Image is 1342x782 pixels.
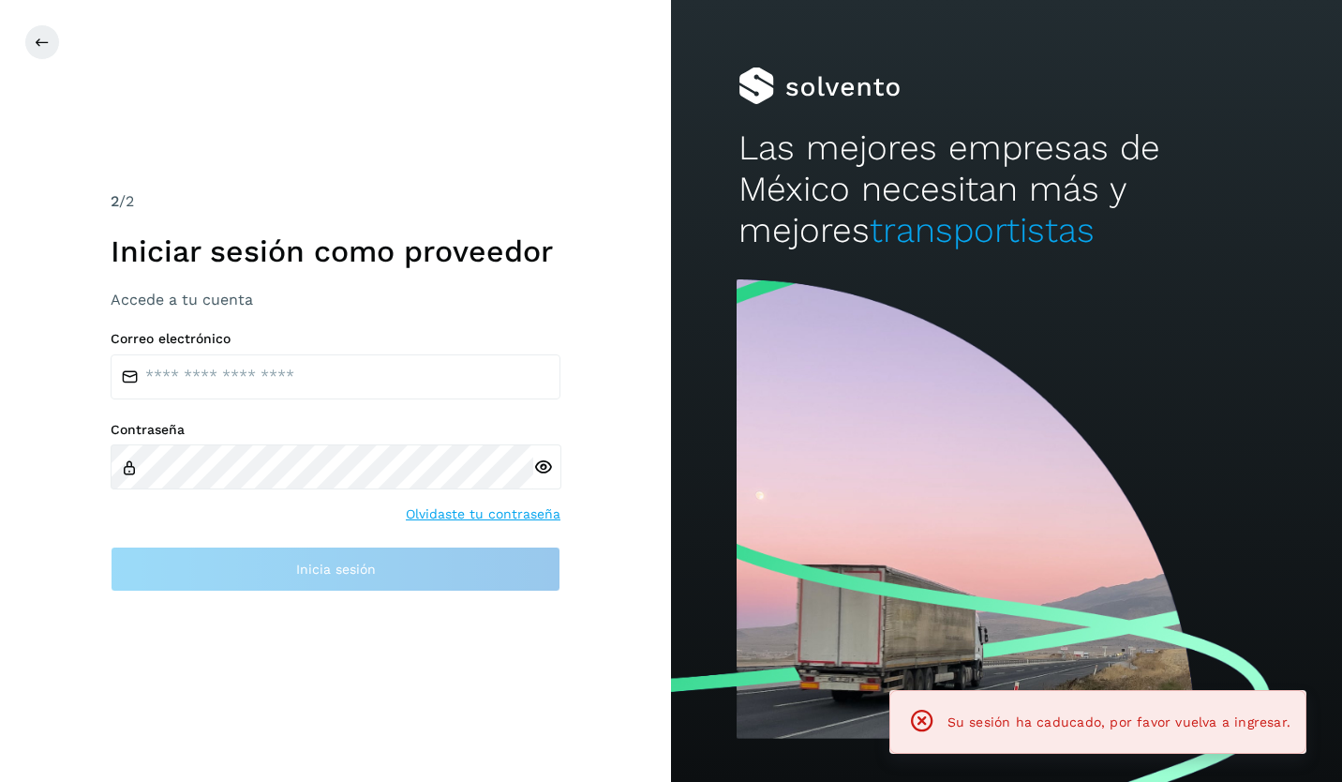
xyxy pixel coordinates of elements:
[947,714,1290,729] span: Su sesión ha caducado, por favor vuelva a ingresar.
[870,210,1095,250] span: transportistas
[111,291,560,308] h3: Accede a tu cuenta
[111,192,119,210] span: 2
[296,563,376,576] span: Inicia sesión
[111,422,560,438] label: Contraseña
[111,331,560,347] label: Correo electrónico
[111,233,560,269] h1: Iniciar sesión como proveedor
[738,128,1275,252] h2: Las mejores empresas de México necesitan más y mejores
[111,547,560,592] button: Inicia sesión
[111,190,560,213] div: /2
[406,504,560,524] a: Olvidaste tu contraseña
